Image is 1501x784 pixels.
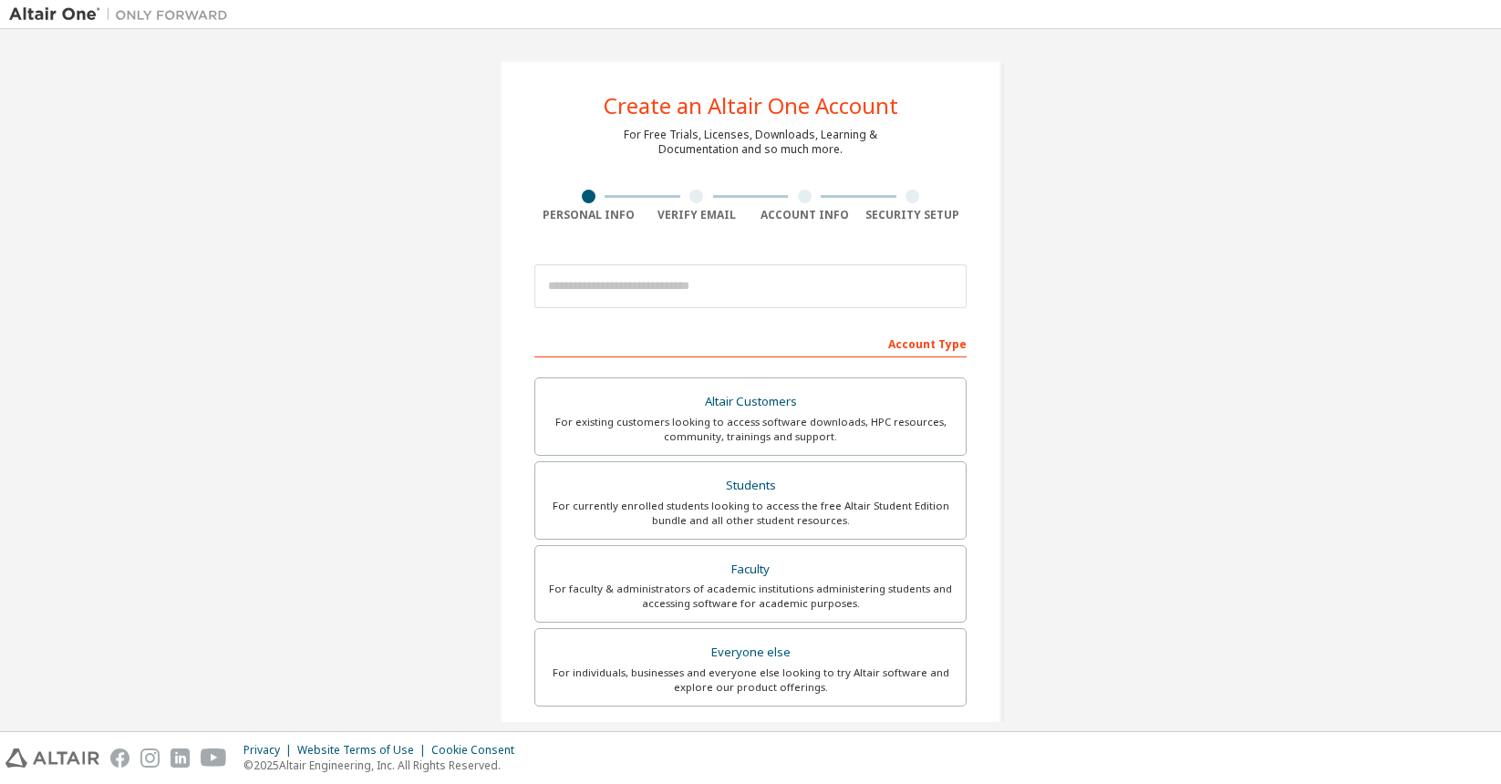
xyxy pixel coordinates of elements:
[140,748,160,768] img: instagram.svg
[431,743,525,758] div: Cookie Consent
[243,758,525,773] p: © 2025 Altair Engineering, Inc. All Rights Reserved.
[624,128,877,157] div: For Free Trials, Licenses, Downloads, Learning & Documentation and so much more.
[5,748,99,768] img: altair_logo.svg
[546,665,955,695] div: For individuals, businesses and everyone else looking to try Altair software and explore our prod...
[110,748,129,768] img: facebook.svg
[201,748,227,768] img: youtube.svg
[643,208,751,222] div: Verify Email
[297,743,431,758] div: Website Terms of Use
[534,208,643,222] div: Personal Info
[546,415,955,444] div: For existing customers looking to access software downloads, HPC resources, community, trainings ...
[171,748,190,768] img: linkedin.svg
[546,473,955,499] div: Students
[546,582,955,611] div: For faculty & administrators of academic institutions administering students and accessing softwa...
[546,499,955,528] div: For currently enrolled students looking to access the free Altair Student Edition bundle and all ...
[546,557,955,583] div: Faculty
[546,640,955,665] div: Everyone else
[9,5,237,24] img: Altair One
[750,208,859,222] div: Account Info
[546,389,955,415] div: Altair Customers
[534,328,967,357] div: Account Type
[859,208,968,222] div: Security Setup
[604,95,898,117] div: Create an Altair One Account
[243,743,297,758] div: Privacy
